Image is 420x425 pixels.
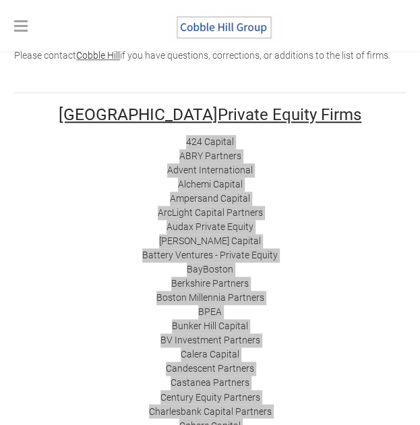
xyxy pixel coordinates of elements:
[167,221,253,232] a: Audax Private Equity
[171,278,249,289] a: Berkshire Partners
[178,179,243,190] a: Alchemi Capital
[198,306,222,317] a: BPEA
[167,165,253,175] a: Advent International
[149,405,272,416] a: Charlesbank Capital Partners
[186,136,234,147] a: 424 Capital
[170,193,250,204] a: ​Ampersand Capital
[181,349,239,360] a: Calera Capital
[179,150,241,161] a: ​ABRY Partners
[59,105,218,124] font: [GEOGRAPHIC_DATA]
[187,264,233,275] a: BayBoston
[142,250,278,260] a: Battery Ventures - Private Equity
[218,105,361,124] font: Private Equity Firms
[166,363,254,374] a: Candescent Partners
[76,50,120,61] a: Cobble Hill
[158,207,263,218] a: ​ArcLight Capital Partners
[160,335,260,345] a: BV Investment Partners
[168,11,282,45] img: The Cobble Hill Group LLC
[156,292,264,303] a: Boston Millennia Partners
[171,377,249,388] a: ​Castanea Partners
[159,235,261,246] a: [PERSON_NAME] Capital
[172,320,248,331] a: ​Bunker Hill Capital
[160,391,260,402] a: ​Century Equity Partners
[14,50,390,61] span: Please contact if you have questions, corrections, or additions to the list of firms.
